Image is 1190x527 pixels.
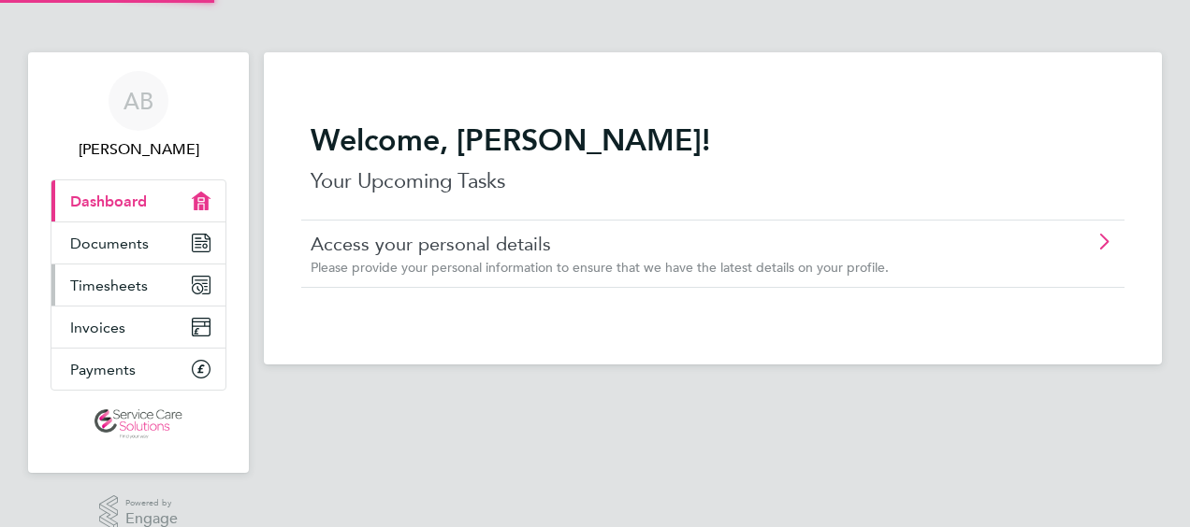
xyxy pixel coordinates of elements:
[311,259,889,276] span: Please provide your personal information to ensure that we have the latest details on your profile.
[70,192,147,210] span: Dashboard
[51,349,225,390] a: Payments
[51,409,226,439] a: Go to home page
[94,409,182,439] img: servicecare-logo-retina.png
[28,52,249,473] nav: Main navigation
[51,222,225,263] a: Documents
[51,306,225,348] a: Invoices
[51,138,226,161] span: Andrew Buckley
[51,264,225,306] a: Timesheets
[311,166,1115,196] p: Your Upcoming Tasks
[311,232,1009,256] a: Access your personal details
[51,180,225,221] a: Dashboard
[125,511,178,527] span: Engage
[125,495,178,511] span: Powered by
[311,121,1115,159] h2: Welcome, [PERSON_NAME]!
[70,361,136,378] span: Payments
[123,89,153,113] span: AB
[70,319,125,336] span: Invoices
[70,235,149,252] span: Documents
[51,71,226,161] a: AB[PERSON_NAME]
[70,277,148,294] span: Timesheets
